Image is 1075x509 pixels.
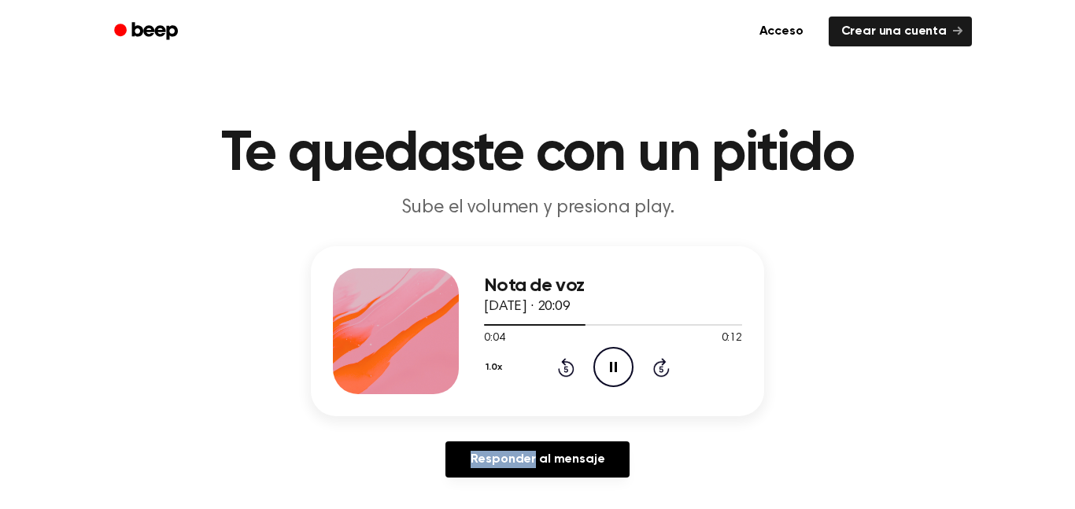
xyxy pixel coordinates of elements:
font: Crear una cuenta [841,25,947,38]
font: 0:04 [484,333,504,344]
font: Responder al mensaje [471,453,605,466]
a: Responder al mensaje [445,441,630,478]
font: 1.0x [486,363,501,372]
button: 1.0x [484,354,508,381]
font: Acceso [759,25,803,38]
font: Nota de voz [484,276,584,295]
font: Sube el volumen y presiona play. [401,198,674,217]
font: [DATE] · 20:09 [484,300,571,314]
a: Crear una cuenta [829,17,972,46]
font: 0:12 [722,333,742,344]
font: Te quedaste con un pitido [221,126,853,183]
a: Bip [103,17,192,47]
a: Acceso [744,13,819,50]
